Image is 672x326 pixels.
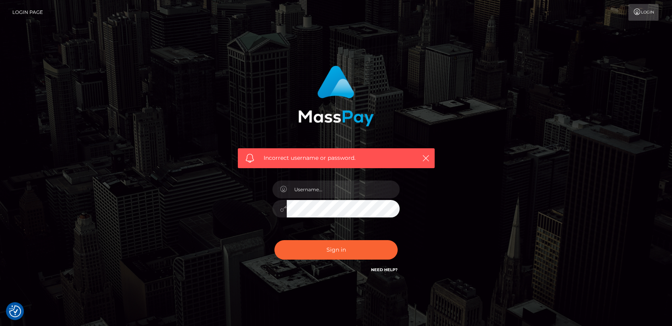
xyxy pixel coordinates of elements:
[298,66,374,126] img: MassPay Login
[371,267,398,272] a: Need Help?
[287,180,400,198] input: Username...
[9,305,21,317] button: Consent Preferences
[9,305,21,317] img: Revisit consent button
[274,240,398,260] button: Sign in
[264,154,409,162] span: Incorrect username or password.
[12,4,43,21] a: Login Page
